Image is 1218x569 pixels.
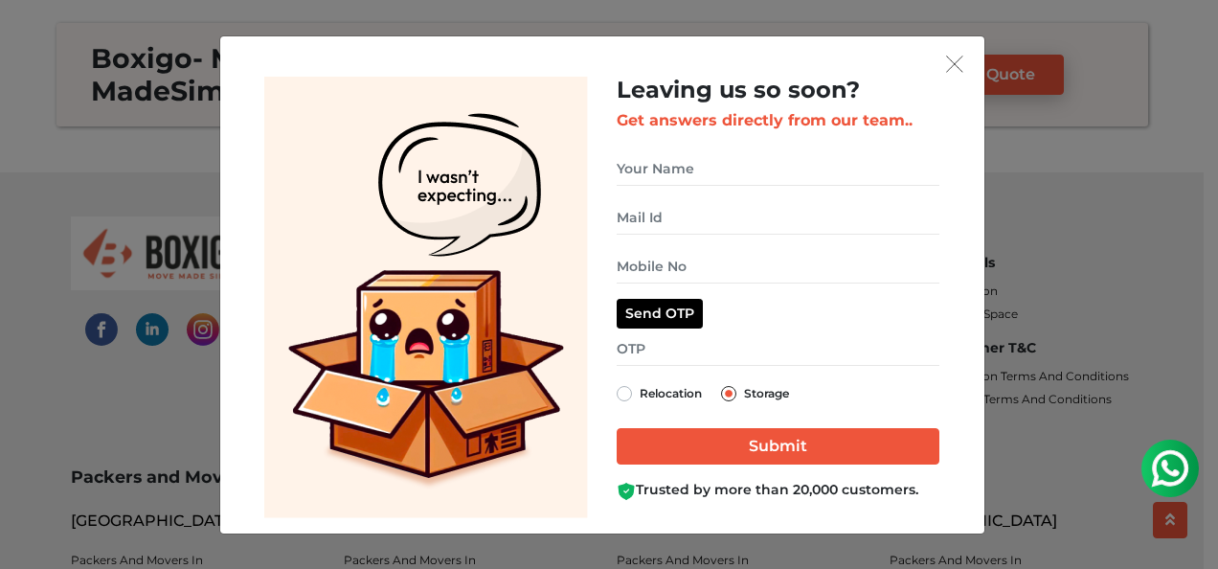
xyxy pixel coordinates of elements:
img: Lead Welcome Image [264,77,588,518]
h3: Get answers directly from our team.. [617,111,939,129]
img: Boxigo Customer Shield [617,482,636,501]
label: Storage [744,382,789,405]
input: Submit [617,428,939,465]
button: Send OTP [617,299,703,329]
label: Relocation [640,382,702,405]
img: exit [946,56,963,73]
input: Mail Id [617,201,939,235]
img: whatsapp-icon.svg [19,19,57,57]
input: Mobile No [617,250,939,284]
input: OTP [617,332,939,366]
div: Trusted by more than 20,000 customers. [617,480,939,500]
h2: Leaving us so soon? [617,77,939,104]
input: Your Name [617,152,939,186]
